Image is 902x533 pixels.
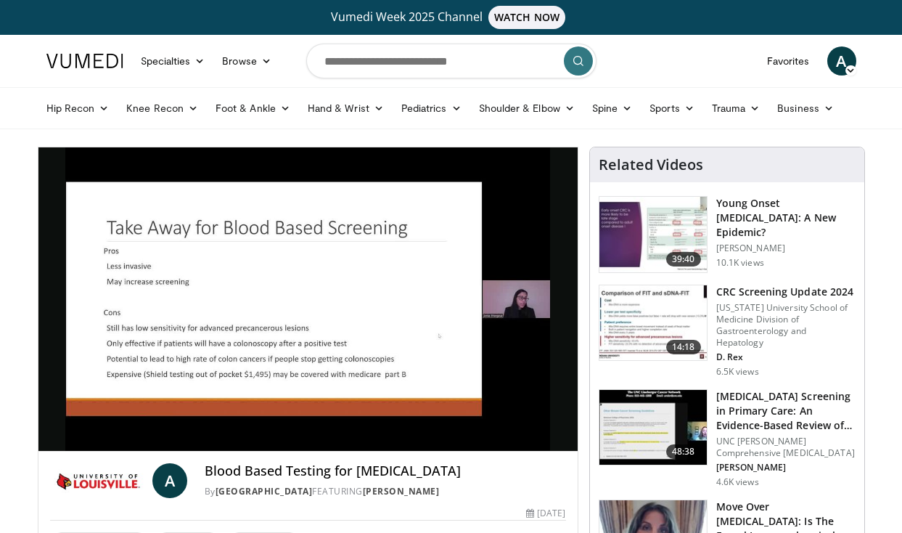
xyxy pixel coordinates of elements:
img: 91500494-a7c6-4302-a3df-6280f031e251.150x105_q85_crop-smart_upscale.jpg [599,285,707,361]
div: [DATE] [526,507,565,520]
a: Vumedi Week 2025 ChannelWATCH NOW [49,6,854,29]
p: UNC [PERSON_NAME] Comprehensive [MEDICAL_DATA] [716,436,856,459]
img: b23cd043-23fa-4b3f-b698-90acdd47bf2e.150x105_q85_crop-smart_upscale.jpg [599,197,707,272]
div: By FEATURING [205,485,566,498]
a: Hand & Wrist [299,94,393,123]
a: Hip Recon [38,94,118,123]
h4: Related Videos [599,156,703,174]
a: [PERSON_NAME] [363,485,440,497]
video-js: Video Player [38,147,578,452]
h4: Blood Based Testing for [MEDICAL_DATA] [205,463,566,479]
img: VuMedi Logo [46,54,123,68]
a: Knee Recon [118,94,207,123]
a: Business [768,94,842,123]
p: 6.5K views [716,366,759,378]
a: Shoulder & Elbow [470,94,583,123]
a: A [152,463,187,498]
a: 14:18 CRC Screening Update 2024 [US_STATE] University School of Medicine Division of Gastroentero... [599,285,856,378]
span: WATCH NOW [488,6,565,29]
a: [GEOGRAPHIC_DATA] [216,485,313,497]
h3: [MEDICAL_DATA] Screening in Primary Care: An Evidence-Based Review of Outpat… [716,389,856,433]
a: Favorites [758,46,819,76]
p: D. Rex [716,351,856,363]
img: University of Louisville [50,463,147,498]
p: 10.1K views [716,257,764,269]
span: 14:18 [666,340,701,354]
img: 213394d7-9130-4fd8-a63c-d5185ed7bc00.150x105_q85_crop-smart_upscale.jpg [599,390,707,465]
a: Pediatrics [393,94,470,123]
span: 39:40 [666,252,701,266]
button: Play Video [177,228,438,370]
a: Browse [213,46,280,76]
p: [US_STATE] University School of Medicine Division of Gastroenterology and Hepatology [716,302,856,349]
p: 4.6K views [716,476,759,488]
span: 48:38 [666,444,701,459]
p: [PERSON_NAME] [716,243,856,254]
a: Sports [641,94,703,123]
a: Foot & Ankle [207,94,299,123]
p: [PERSON_NAME] [716,462,856,473]
a: 39:40 Young Onset [MEDICAL_DATA]: A New Epidemic? [PERSON_NAME] 10.1K views [599,196,856,273]
a: Spine [583,94,641,123]
h3: CRC Screening Update 2024 [716,285,856,299]
input: Search topics, interventions [306,44,596,78]
a: Specialties [132,46,214,76]
a: 48:38 [MEDICAL_DATA] Screening in Primary Care: An Evidence-Based Review of Outpat… UNC [PERSON_N... [599,389,856,488]
h3: Young Onset [MEDICAL_DATA]: A New Epidemic? [716,196,856,240]
a: A [827,46,856,76]
a: Trauma [703,94,769,123]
